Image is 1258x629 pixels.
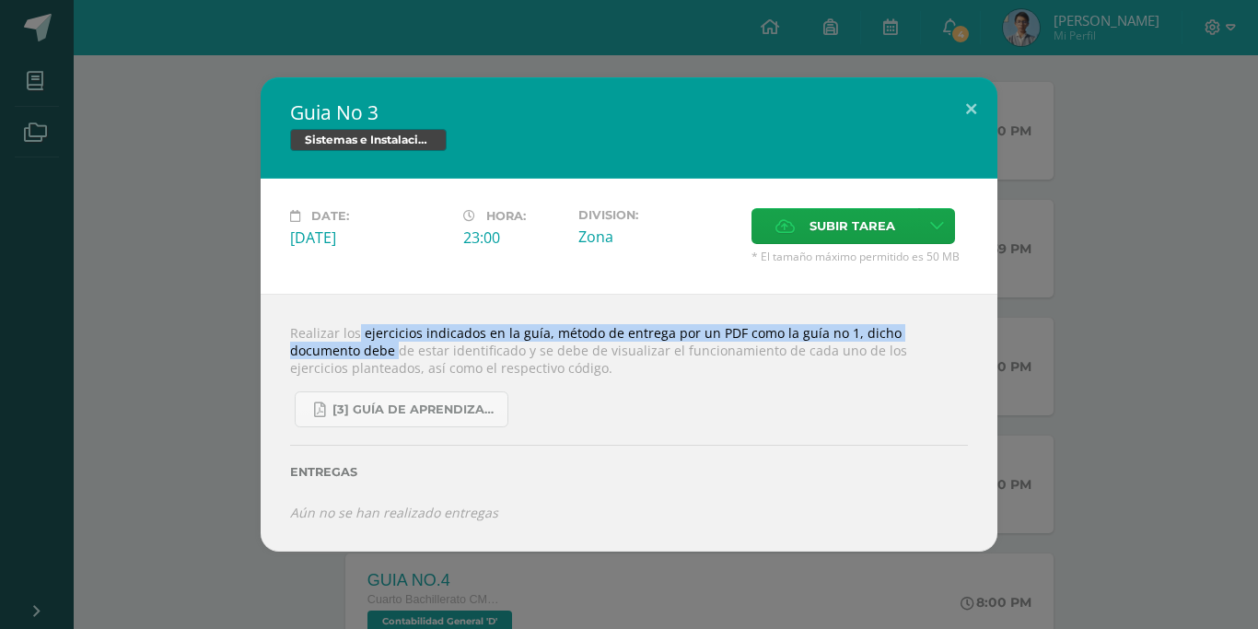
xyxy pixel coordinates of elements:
div: Realizar los ejercicios indicados en la guía, método de entrega por un PDF como la guía no 1, dic... [261,294,997,551]
button: Close (Esc) [945,77,997,140]
a: [3] Guía de Aprendizaje - Sistemas e Instalación de Software.pdf [295,391,508,427]
span: [3] Guía de Aprendizaje - Sistemas e Instalación de Software.pdf [332,402,498,417]
div: Zona [578,227,737,247]
span: Date: [311,209,349,223]
label: Entregas [290,465,968,479]
i: Aún no se han realizado entregas [290,504,498,521]
label: Division: [578,208,737,222]
span: Hora: [486,209,526,223]
span: Sistemas e Instalación de Software (Desarrollo de Software) [290,129,447,151]
span: * El tamaño máximo permitido es 50 MB [751,249,968,264]
div: [DATE] [290,227,448,248]
h2: Guia No 3 [290,99,968,125]
span: Subir tarea [810,209,895,243]
div: 23:00 [463,227,564,248]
